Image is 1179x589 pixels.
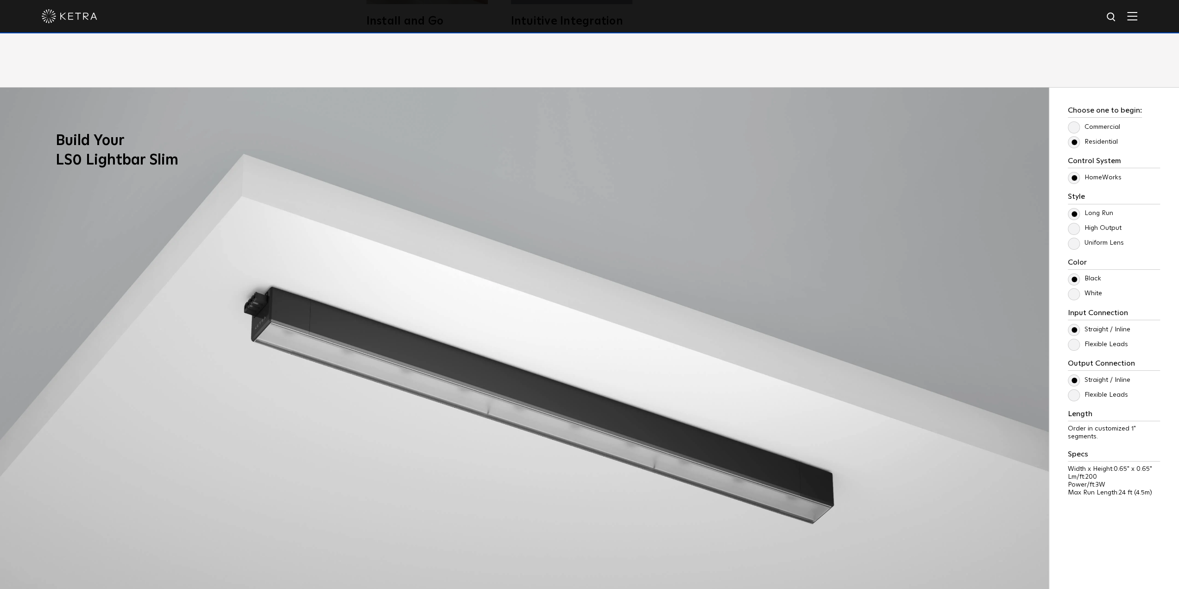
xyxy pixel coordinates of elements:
h3: Color [1068,258,1160,270]
h3: Length [1068,410,1160,421]
p: Max Run Length: [1068,489,1160,497]
span: Order in customized 1" segments. [1068,425,1136,440]
label: Flexible Leads [1068,391,1128,399]
span: 0.65" x 0.65" [1114,466,1152,472]
label: Commercial [1068,123,1120,131]
img: Hamburger%20Nav.svg [1127,12,1137,20]
h3: Style [1068,192,1160,204]
h3: Control System [1068,157,1160,168]
h3: Choose one to begin: [1068,106,1142,118]
label: Residential [1068,138,1118,146]
label: Long Run [1068,209,1113,217]
label: Straight / Inline [1068,326,1130,334]
p: Power/ft: [1068,481,1160,489]
p: Lm/ft: [1068,473,1160,481]
h3: Specs [1068,450,1160,462]
label: High Output [1068,224,1122,232]
label: Straight / Inline [1068,376,1130,384]
span: 3W [1096,481,1105,488]
label: White [1068,290,1102,298]
img: ketra-logo-2019-white [42,9,97,23]
h3: Input Connection [1068,309,1160,320]
label: Uniform Lens [1068,239,1124,247]
h3: Output Connection [1068,359,1160,371]
label: Flexible Leads [1068,341,1128,348]
img: search icon [1106,12,1117,23]
span: 200 [1085,474,1097,480]
span: 24 ft (4.5m) [1119,489,1152,496]
label: Black [1068,275,1101,283]
label: HomeWorks [1068,174,1122,182]
p: Width x Height: [1068,465,1160,473]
